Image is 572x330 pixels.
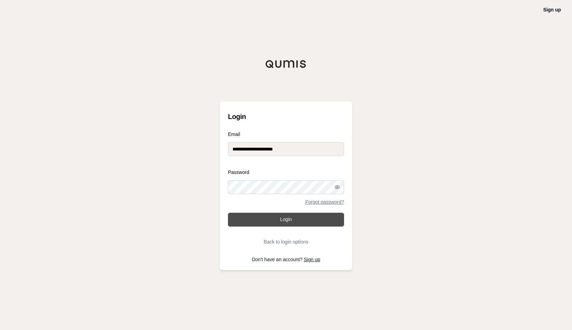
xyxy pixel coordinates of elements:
[228,213,344,227] button: Login
[265,60,307,68] img: Qumis
[228,110,344,123] h3: Login
[305,200,344,204] a: Forgot password?
[228,132,344,137] label: Email
[228,170,344,175] label: Password
[228,235,344,249] button: Back to login options
[543,7,561,12] a: Sign up
[228,257,344,262] p: Don't have an account?
[304,257,320,262] a: Sign up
